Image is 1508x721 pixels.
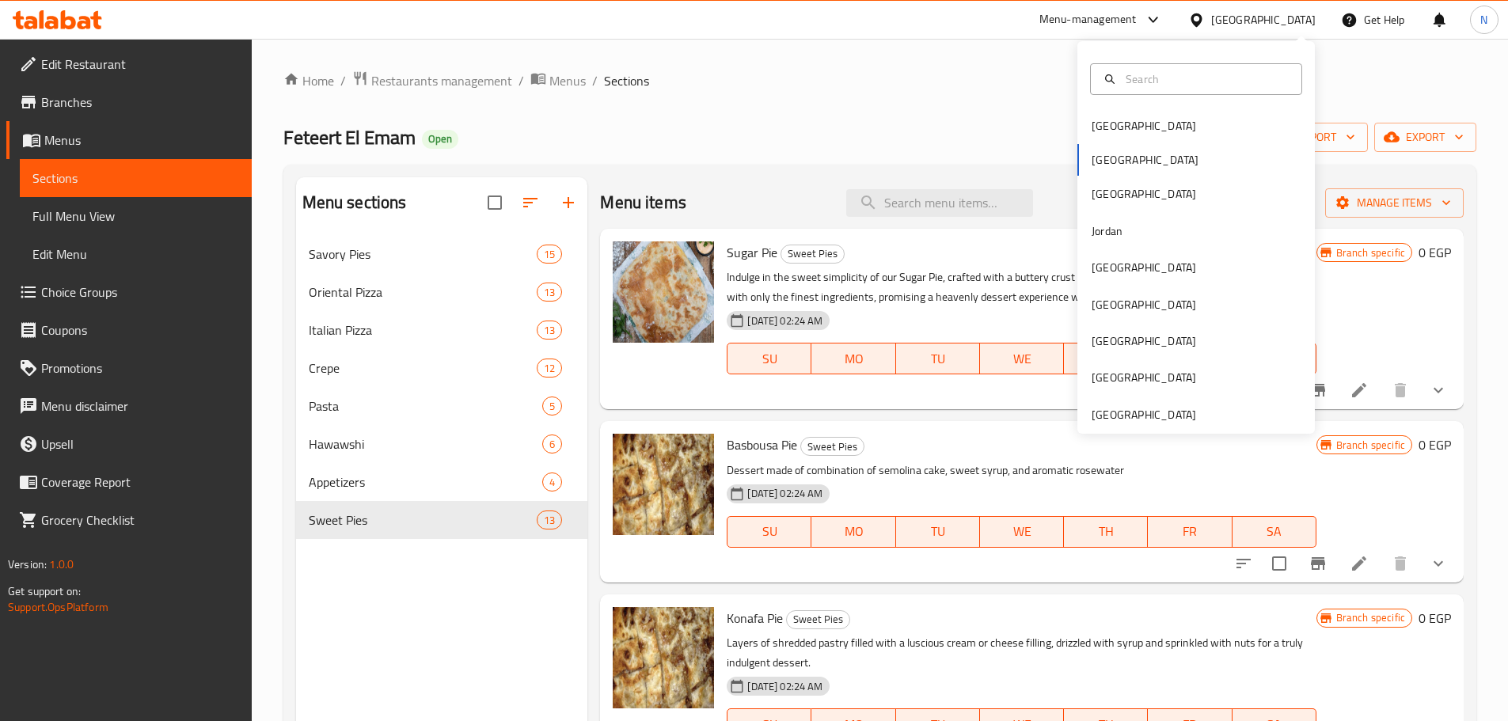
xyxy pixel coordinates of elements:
[727,241,777,264] span: Sugar Pie
[41,510,239,529] span: Grocery Checklist
[41,93,239,112] span: Branches
[542,472,562,491] div: items
[44,131,239,150] span: Menus
[537,513,561,528] span: 13
[1119,70,1292,88] input: Search
[727,633,1316,673] p: Layers of shredded pastry filled with a luscious cream or cheese filling, drizzled with syrup and...
[800,437,864,456] div: Sweet Pies
[604,71,649,90] span: Sections
[727,606,783,630] span: Konafa Pie
[6,45,252,83] a: Edit Restaurant
[727,461,1316,480] p: Dessert made of combination of semolina cake, sweet syrup, and aromatic rosewater
[986,347,1058,370] span: WE
[1330,438,1411,453] span: Branch specific
[537,359,562,378] div: items
[296,349,588,387] div: Crepe12
[1039,10,1137,29] div: Menu-management
[896,516,980,548] button: TU
[1429,381,1448,400] svg: Show Choices
[786,610,850,629] div: Sweet Pies
[896,343,980,374] button: TU
[296,229,588,545] nav: Menu sections
[283,120,416,155] span: Feteert El Emam
[1387,127,1464,147] span: export
[530,70,586,91] a: Menus
[6,121,252,159] a: Menus
[309,283,537,302] span: Oriental Pizza
[309,245,537,264] span: Savory Pies
[902,520,974,543] span: TU
[1070,520,1141,543] span: TH
[1239,520,1310,543] span: SA
[980,516,1064,548] button: WE
[818,520,889,543] span: MO
[727,268,1316,307] p: Indulge in the sweet simplicity of our Sugar Pie, crafted with a buttery crust and filled with a ...
[542,397,562,416] div: items
[6,273,252,311] a: Choice Groups
[41,434,239,453] span: Upsell
[787,610,849,628] span: Sweet Pies
[296,311,588,349] div: Italian Pizza13
[781,245,845,264] div: Sweet Pies
[32,245,239,264] span: Edit Menu
[6,83,252,121] a: Branches
[309,434,543,453] div: Hawawshi
[1092,296,1196,313] div: [GEOGRAPHIC_DATA]
[1330,245,1411,260] span: Branch specific
[20,159,252,197] a: Sections
[1263,547,1296,580] span: Select to update
[1064,343,1148,374] button: TH
[1419,371,1457,409] button: show more
[41,321,239,340] span: Coupons
[1092,406,1196,423] div: [GEOGRAPHIC_DATA]
[537,323,561,338] span: 13
[1267,123,1368,152] button: import
[1350,381,1369,400] a: Edit menu item
[741,313,829,328] span: [DATE] 02:24 AM
[309,510,537,529] span: Sweet Pies
[1148,516,1232,548] button: FR
[518,71,524,90] li: /
[309,359,537,378] span: Crepe
[6,425,252,463] a: Upsell
[613,607,714,708] img: Konafa Pie
[32,207,239,226] span: Full Menu View
[352,70,512,91] a: Restaurants management
[1480,11,1487,28] span: N
[1092,222,1122,240] div: Jordan
[49,554,74,575] span: 1.0.0
[1338,193,1451,213] span: Manage items
[422,130,458,149] div: Open
[6,349,252,387] a: Promotions
[1279,127,1355,147] span: import
[8,581,81,601] span: Get support on:
[1325,188,1464,218] button: Manage items
[537,510,562,529] div: items
[543,475,561,490] span: 4
[1233,516,1316,548] button: SA
[20,235,252,273] a: Edit Menu
[296,425,588,463] div: Hawawshi6
[902,347,974,370] span: TU
[1374,123,1476,152] button: export
[741,486,829,501] span: [DATE] 02:24 AM
[537,247,561,262] span: 15
[1299,545,1337,582] button: Branch-specific-item
[846,189,1033,217] input: search
[1429,554,1448,573] svg: Show Choices
[20,197,252,235] a: Full Menu View
[41,397,239,416] span: Menu disclaimer
[309,397,543,416] span: Pasta
[543,437,561,452] span: 6
[283,71,334,90] a: Home
[1330,610,1411,625] span: Branch specific
[542,434,562,453] div: items
[1092,185,1196,203] div: [GEOGRAPHIC_DATA]
[734,520,805,543] span: SU
[727,516,811,548] button: SU
[1419,607,1451,629] h6: 0 EGP
[41,283,239,302] span: Choice Groups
